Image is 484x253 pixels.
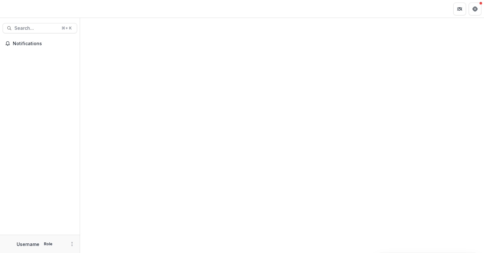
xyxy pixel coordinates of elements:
p: Username [17,241,39,248]
nav: breadcrumb [83,4,110,13]
button: Partners [453,3,466,15]
button: Get Help [469,3,481,15]
button: More [68,240,76,248]
button: Notifications [3,38,77,49]
span: Search... [14,26,58,31]
p: Role [42,241,54,247]
span: Notifications [13,41,75,46]
div: ⌘ + K [60,25,73,32]
button: Search... [3,23,77,33]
